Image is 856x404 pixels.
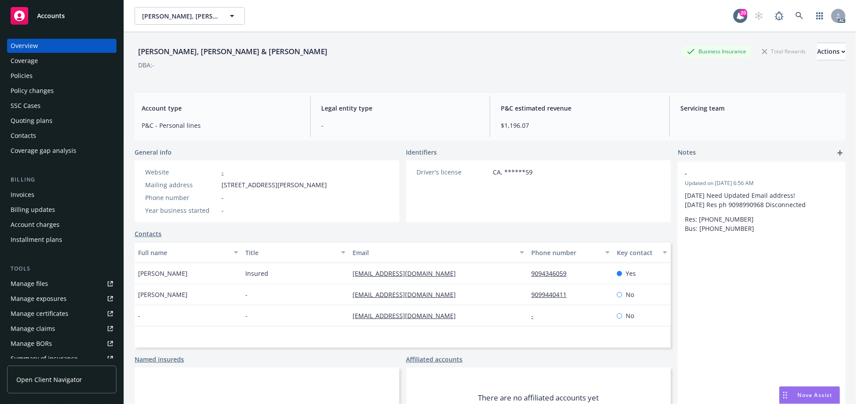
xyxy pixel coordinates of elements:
div: Title [245,248,336,257]
a: - [222,168,224,176]
a: 9099440411 [531,290,574,299]
button: Email [349,242,528,263]
span: $1,196.07 [501,121,659,130]
span: General info [135,148,172,157]
div: Manage exposures [11,292,67,306]
span: Nova Assist [798,391,833,399]
button: Key contact [613,242,671,263]
button: Nova Assist [779,386,840,404]
a: Switch app [811,7,829,25]
a: Named insureds [135,355,184,364]
span: Identifiers [406,148,437,157]
div: Billing updates [11,203,55,217]
span: - [321,121,479,130]
span: Open Client Navigator [16,375,82,384]
a: Start snowing [750,7,768,25]
div: Overview [11,39,38,53]
a: Search [791,7,808,25]
div: 20 [740,9,747,17]
span: - [685,169,815,178]
span: Notes [678,148,696,158]
span: - [222,193,224,202]
a: Manage files [7,277,116,291]
div: Drag to move [780,387,791,404]
div: -Updated on [DATE] 6:56 AM[DATE] Need Updated Email address! [DATE] Res ph 9098990968 Disconnecte... [678,162,845,240]
div: Coverage gap analysis [11,144,76,158]
div: Policy changes [11,84,54,98]
a: Summary of insurance [7,352,116,366]
span: [PERSON_NAME], [PERSON_NAME] & [PERSON_NAME] [142,11,218,21]
a: Contacts [135,229,161,238]
a: Invoices [7,188,116,202]
span: P&C - Personal lines [142,121,300,130]
span: [PERSON_NAME] [138,290,188,299]
div: Manage BORs [11,337,52,351]
a: Report a Bug [770,7,788,25]
span: Manage exposures [7,292,116,306]
span: [PERSON_NAME] [138,269,188,278]
div: Contacts [11,129,36,143]
div: Summary of insurance [11,352,78,366]
button: Actions [817,43,845,60]
span: - [245,290,248,299]
button: Full name [135,242,242,263]
div: Phone number [531,248,600,257]
span: Account type [142,104,300,113]
a: 9094346059 [531,269,574,278]
a: Policies [7,69,116,83]
a: [EMAIL_ADDRESS][DOMAIN_NAME] [353,290,463,299]
a: Manage claims [7,322,116,336]
div: Website [145,167,218,177]
div: Key contact [617,248,657,257]
span: Servicing team [680,104,838,113]
span: Insured [245,269,268,278]
span: [STREET_ADDRESS][PERSON_NAME] [222,180,327,189]
a: - [531,311,541,320]
div: Quoting plans [11,114,53,128]
a: Contacts [7,129,116,143]
a: Coverage gap analysis [7,144,116,158]
div: [PERSON_NAME], [PERSON_NAME] & [PERSON_NAME] [135,46,331,57]
div: Manage claims [11,322,55,336]
a: add [835,148,845,158]
p: Res: [PHONE_NUMBER] Bus: [PHONE_NUMBER] [685,215,838,233]
a: [EMAIL_ADDRESS][DOMAIN_NAME] [353,311,463,320]
button: Phone number [528,242,613,263]
span: - [222,206,224,215]
span: Legal entity type [321,104,479,113]
div: Invoices [11,188,34,202]
a: SSC Cases [7,99,116,113]
a: Quoting plans [7,114,116,128]
div: Total Rewards [758,46,810,57]
span: There are no affiliated accounts yet [478,393,599,403]
div: Driver's license [417,167,490,177]
div: Manage files [11,277,48,291]
span: No [626,290,634,299]
div: Policies [11,69,33,83]
div: SSC Cases [11,99,41,113]
div: Business Insurance [683,46,751,57]
div: Mailing address [145,180,218,189]
a: [EMAIL_ADDRESS][DOMAIN_NAME] [353,269,463,278]
div: Manage certificates [11,307,68,321]
div: Tools [7,264,116,273]
div: Account charges [11,218,60,232]
div: Installment plans [11,233,62,247]
span: Yes [626,269,636,278]
span: No [626,311,634,320]
div: Billing [7,175,116,184]
span: - [138,311,140,320]
a: Account charges [7,218,116,232]
div: Full name [138,248,229,257]
a: Affiliated accounts [406,355,463,364]
div: Coverage [11,54,38,68]
a: Billing updates [7,203,116,217]
span: Updated on [DATE] 6:56 AM [685,179,838,187]
a: Manage BORs [7,337,116,351]
a: Coverage [7,54,116,68]
a: Installment plans [7,233,116,247]
span: - [245,311,248,320]
div: Email [353,248,514,257]
span: Accounts [37,12,65,19]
